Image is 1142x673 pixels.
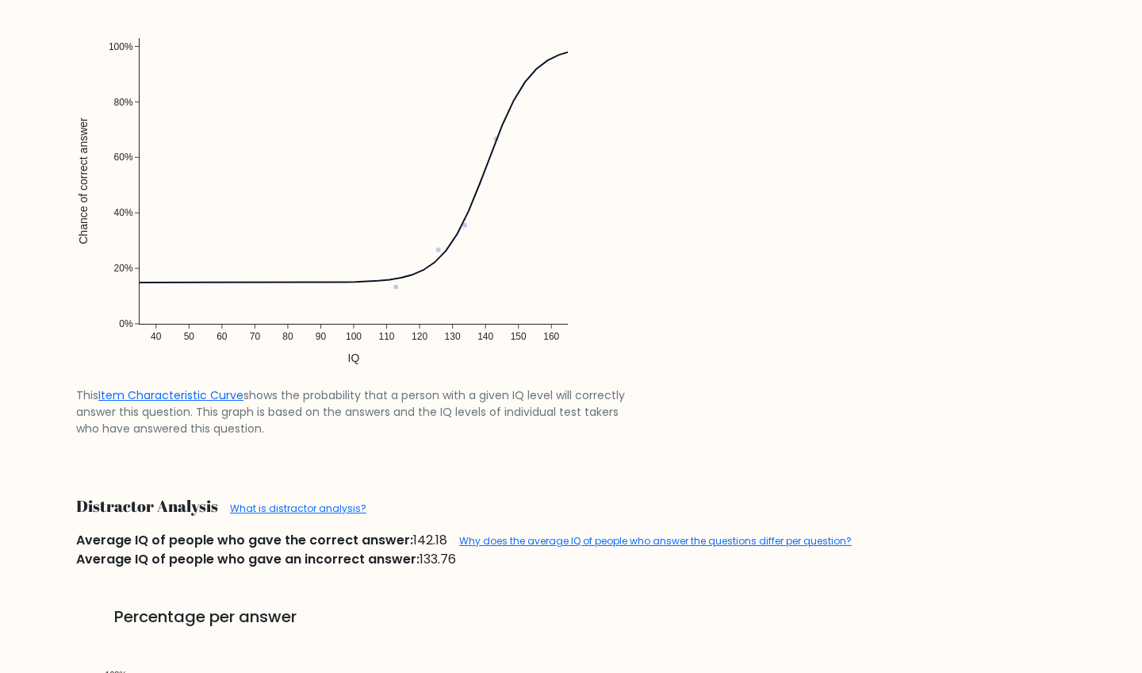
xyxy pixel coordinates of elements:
[98,387,243,403] a: Item Characteristic Curve
[76,607,571,626] h5: Percentage per answer
[459,534,852,548] a: Why does the average IQ of people who answer the questions differ per question?
[76,531,413,549] span: Average IQ of people who gave the correct answer:
[67,550,1075,569] div: 133.76
[230,502,366,515] a: What is distractor analysis?
[76,550,420,568] span: Average IQ of people who gave an incorrect answer:
[76,495,218,517] span: Distractor Analysis
[76,387,631,437] figcaption: This shows the probability that a person with a given IQ level will correctly answer this questio...
[67,531,1075,550] div: 142.18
